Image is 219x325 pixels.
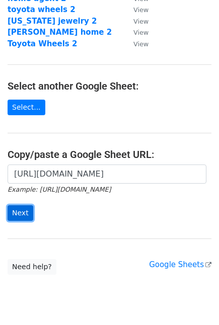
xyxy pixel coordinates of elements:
[133,6,149,14] small: View
[8,100,45,115] a: Select...
[8,80,211,92] h4: Select another Google Sheet:
[169,277,219,325] iframe: Chat Widget
[123,39,149,48] a: View
[8,259,56,275] a: Need help?
[8,205,33,221] input: Next
[133,18,149,25] small: View
[8,165,206,184] input: Paste your Google Sheet URL here
[133,40,149,48] small: View
[123,17,149,26] a: View
[8,17,97,26] a: [US_STATE] jewelry 2
[149,260,211,269] a: Google Sheets
[133,29,149,36] small: View
[8,39,77,48] a: Toyota Wheels 2
[8,5,76,14] a: toyota wheels 2
[8,186,111,193] small: Example: [URL][DOMAIN_NAME]
[8,148,211,160] h4: Copy/paste a Google Sheet URL:
[123,28,149,37] a: View
[8,28,112,37] a: [PERSON_NAME] home 2
[123,5,149,14] a: View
